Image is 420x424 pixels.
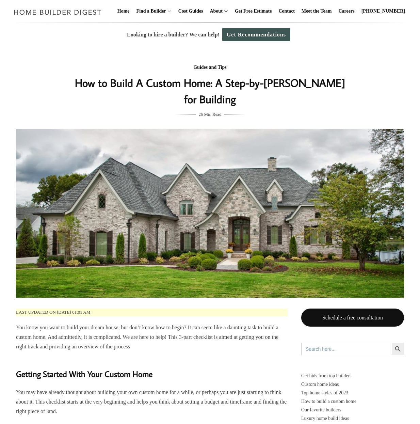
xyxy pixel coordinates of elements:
[301,406,404,414] a: Our favorite builders
[276,0,297,22] a: Contact
[16,309,288,316] p: Last updated on [DATE] 01:01 am
[115,0,132,22] a: Home
[301,389,404,397] a: Top home styles of 2023
[222,28,290,41] a: Get Recommendations
[74,75,346,107] h1: How to Build A Custom Home: A Step-by-[PERSON_NAME] for Building
[16,360,288,380] h3: Getting Started With Your Custom Home
[301,372,404,380] p: Get bids from top builders
[16,323,288,351] p: You know you want to build your dream house, but don’t know how to begin? It can seem like a daun...
[394,345,402,353] svg: Search
[301,380,404,389] a: Custom home ideas
[336,0,357,22] a: Careers
[176,0,206,22] a: Cost Guides
[299,0,335,22] a: Meet the Team
[232,0,275,22] a: Get Free Estimate
[301,343,392,355] input: Search here...
[207,0,222,22] a: About
[11,5,104,19] img: Home Builder Digest
[193,65,227,70] a: Guides and Tips
[16,388,288,416] p: You may have already thought about building your own custom home for a while, or perhaps you are ...
[134,0,166,22] a: Find a Builder
[301,309,404,327] a: Schedule a free consultation
[301,414,404,423] a: Luxury home build ideas
[199,111,222,118] span: 26 Min Read
[301,397,404,406] a: How to build a custom home
[359,0,408,22] a: [PHONE_NUMBER]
